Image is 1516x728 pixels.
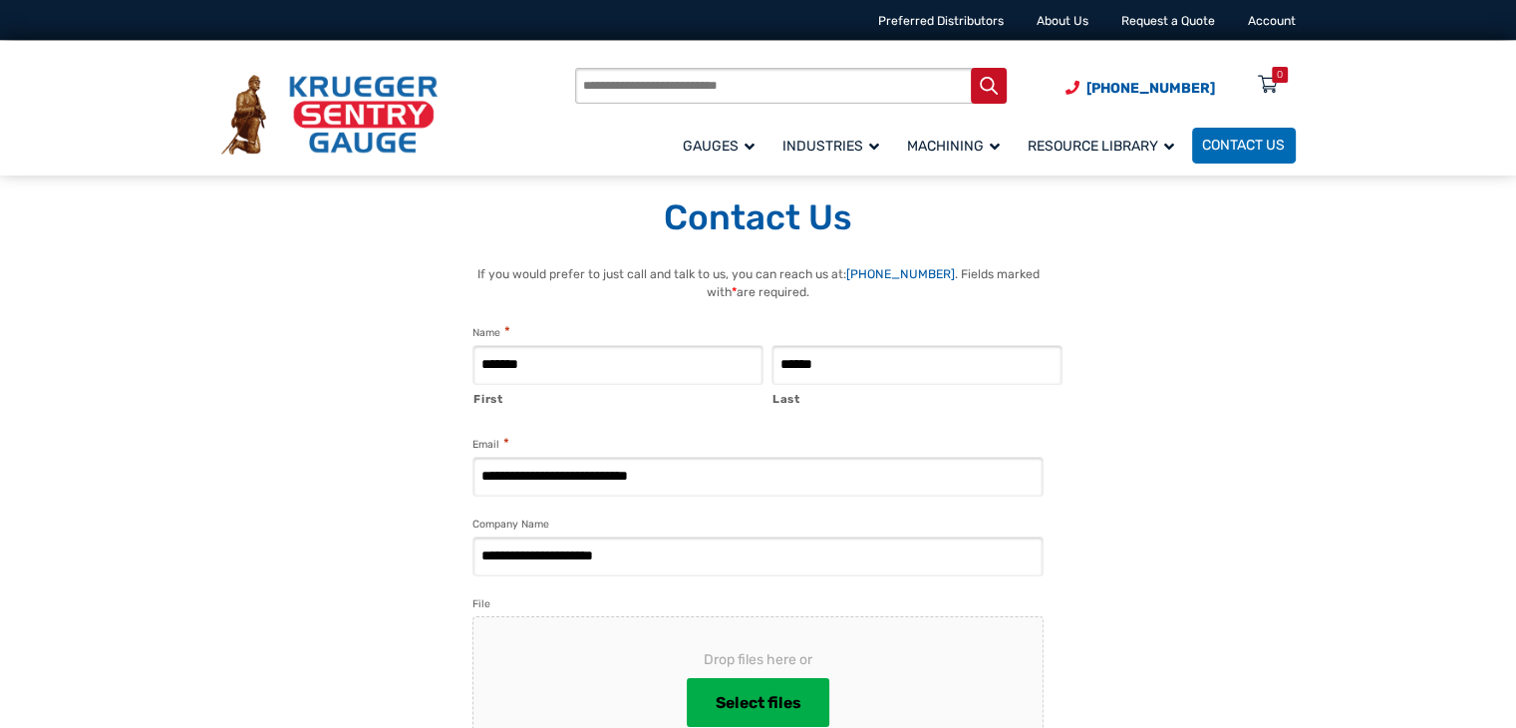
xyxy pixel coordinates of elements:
[1018,125,1192,166] a: Resource Library
[221,196,1296,240] h1: Contact Us
[772,125,897,166] a: Industries
[1065,78,1215,99] a: Phone Number (920) 434-8860
[772,386,1062,408] label: Last
[1202,138,1285,155] span: Contact Us
[673,125,772,166] a: Gauges
[897,125,1018,166] a: Machining
[1037,14,1088,28] a: About Us
[453,265,1063,302] p: If you would prefer to just call and talk to us, you can reach us at: . Fields marked with are re...
[1192,128,1296,164] a: Contact Us
[221,75,438,155] img: Krueger Sentry Gauge
[1028,138,1174,155] span: Resource Library
[907,138,1000,155] span: Machining
[472,595,490,613] label: File
[782,138,879,155] span: Industries
[1277,67,1283,83] div: 0
[878,14,1004,28] a: Preferred Distributors
[1086,80,1215,97] span: [PHONE_NUMBER]
[472,323,509,342] legend: Name
[687,678,829,728] button: select files, file
[683,138,755,155] span: Gauges
[1248,14,1296,28] a: Account
[505,649,1011,670] span: Drop files here or
[472,516,549,534] label: Company Name
[472,435,508,454] label: Email
[473,386,763,408] label: First
[1121,14,1215,28] a: Request a Quote
[846,267,955,281] a: [PHONE_NUMBER]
